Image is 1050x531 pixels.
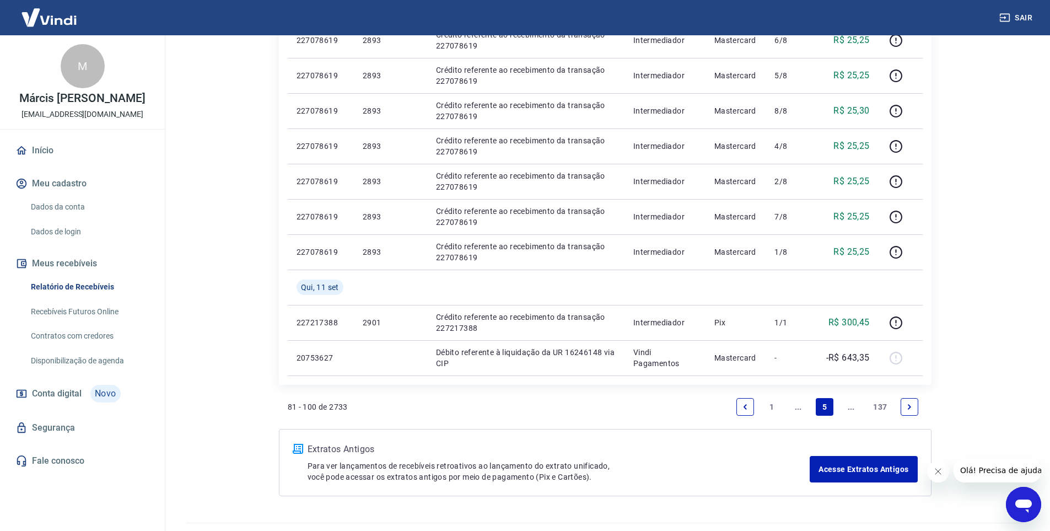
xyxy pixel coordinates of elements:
a: Recebíveis Futuros Online [26,301,152,323]
div: M [61,44,105,88]
p: Intermediador [633,35,697,46]
p: R$ 25,25 [833,69,869,82]
iframe: Fechar mensagem [927,460,949,482]
p: Pix [714,317,757,328]
p: 2893 [363,141,418,152]
a: Previous page [736,398,754,416]
p: Intermediador [633,211,697,222]
span: Qui, 11 set [301,282,339,293]
p: Mastercard [714,105,757,116]
p: 2893 [363,35,418,46]
p: 6/8 [774,35,807,46]
a: Page 5 is your current page [816,398,833,416]
a: Segurança [13,416,152,440]
button: Meus recebíveis [13,251,152,276]
p: Mastercard [714,35,757,46]
a: Dados da conta [26,196,152,218]
p: 227078619 [297,35,345,46]
p: R$ 25,25 [833,210,869,223]
p: Mastercard [714,176,757,187]
p: 1/8 [774,246,807,258]
p: Márcis [PERSON_NAME] [19,93,145,104]
p: -R$ 643,35 [826,351,870,364]
img: Vindi [13,1,85,34]
p: 1/1 [774,317,807,328]
p: 5/8 [774,70,807,81]
p: Mastercard [714,211,757,222]
p: Extratos Antigos [308,443,810,456]
p: Mastercard [714,70,757,81]
a: Acesse Extratos Antigos [810,456,917,482]
a: Jump backward [789,398,807,416]
p: R$ 300,45 [828,316,870,329]
p: 227078619 [297,211,345,222]
a: Início [13,138,152,163]
p: R$ 25,25 [833,140,869,153]
p: Intermediador [633,176,697,187]
p: R$ 25,25 [833,34,869,47]
p: Intermediador [633,317,697,328]
span: Novo [90,385,121,403]
p: 8/8 [774,105,807,116]
p: Crédito referente ao recebimento da transação 227078619 [436,135,616,157]
p: Crédito referente ao recebimento da transação 227078619 [436,65,616,87]
p: [EMAIL_ADDRESS][DOMAIN_NAME] [21,109,143,120]
span: Olá! Precisa de ajuda? [7,8,93,17]
p: 227078619 [297,141,345,152]
p: 20753627 [297,352,345,363]
iframe: Mensagem da empresa [954,458,1041,482]
p: 227078619 [297,70,345,81]
a: Page 137 [869,398,891,416]
button: Meu cadastro [13,171,152,196]
p: 2893 [363,176,418,187]
p: Crédito referente ao recebimento da transação 227217388 [436,312,616,334]
p: 2/8 [774,176,807,187]
ul: Pagination [732,394,922,420]
p: 4/8 [774,141,807,152]
p: 81 - 100 de 2733 [288,401,348,412]
p: Mastercard [714,141,757,152]
p: Crédito referente ao recebimento da transação 227078619 [436,206,616,228]
p: R$ 25,25 [833,175,869,188]
p: 227217388 [297,317,345,328]
p: 227078619 [297,176,345,187]
a: Disponibilização de agenda [26,350,152,372]
p: Crédito referente ao recebimento da transação 227078619 [436,29,616,51]
p: R$ 25,25 [833,245,869,259]
a: Fale conosco [13,449,152,473]
p: 2901 [363,317,418,328]
p: Mastercard [714,246,757,258]
p: 2893 [363,246,418,258]
p: Intermediador [633,105,697,116]
p: 7/8 [774,211,807,222]
p: Intermediador [633,141,697,152]
p: Mastercard [714,352,757,363]
p: Vindi Pagamentos [633,347,697,369]
a: Contratos com credores [26,325,152,347]
p: Crédito referente ao recebimento da transação 227078619 [436,241,616,263]
a: Dados de login [26,221,152,243]
p: R$ 25,30 [833,104,869,117]
p: 2893 [363,211,418,222]
p: Intermediador [633,70,697,81]
button: Sair [997,8,1037,28]
p: Crédito referente ao recebimento da transação 227078619 [436,170,616,192]
img: ícone [293,444,303,454]
p: 2893 [363,70,418,81]
p: Débito referente à liquidação da UR 16246148 via CIP [436,347,616,369]
iframe: Botão para abrir a janela de mensagens [1006,487,1041,522]
a: Conta digitalNovo [13,380,152,407]
p: Crédito referente ao recebimento da transação 227078619 [436,100,616,122]
a: Relatório de Recebíveis [26,276,152,298]
p: Para ver lançamentos de recebíveis retroativos ao lançamento do extrato unificado, você pode aces... [308,460,810,482]
a: Jump forward [842,398,860,416]
p: 227078619 [297,105,345,116]
p: 227078619 [297,246,345,258]
p: - [774,352,807,363]
p: Intermediador [633,246,697,258]
a: Next page [901,398,918,416]
span: Conta digital [32,386,82,401]
p: 2893 [363,105,418,116]
a: Page 1 [763,398,780,416]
